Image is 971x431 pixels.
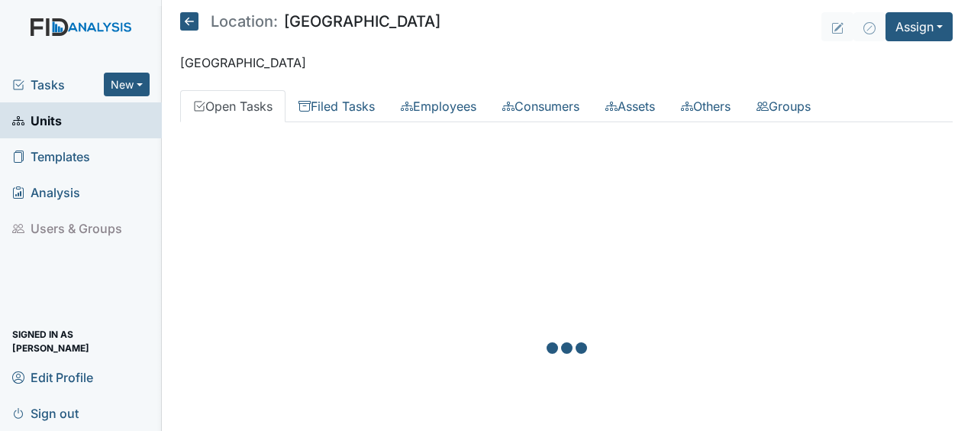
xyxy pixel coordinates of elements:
[668,90,744,122] a: Others
[180,12,440,31] h5: [GEOGRAPHIC_DATA]
[744,90,824,122] a: Groups
[211,14,278,29] span: Location:
[886,12,953,41] button: Assign
[12,329,150,353] span: Signed in as [PERSON_NAME]
[12,144,90,168] span: Templates
[12,401,79,425] span: Sign out
[12,109,62,132] span: Units
[180,53,953,72] p: [GEOGRAPHIC_DATA]
[285,90,388,122] a: Filed Tasks
[592,90,668,122] a: Assets
[180,90,285,122] a: Open Tasks
[104,73,150,96] button: New
[12,365,93,389] span: Edit Profile
[12,180,80,204] span: Analysis
[12,76,104,94] a: Tasks
[489,90,592,122] a: Consumers
[388,90,489,122] a: Employees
